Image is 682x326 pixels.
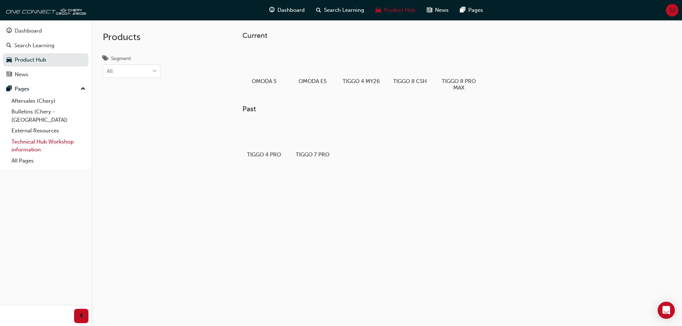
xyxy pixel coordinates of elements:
[343,78,380,84] h5: TIGGO 4 MY26
[81,84,86,94] span: up-icon
[388,45,431,87] a: TIGGO 8 CSH
[15,70,28,79] div: News
[6,86,12,92] span: pages-icon
[421,3,454,18] a: news-iconNews
[242,105,649,113] h3: Past
[242,119,285,161] a: TIGGO 4 PRO
[263,3,310,18] a: guage-iconDashboard
[454,3,489,18] a: pages-iconPages
[658,302,675,319] div: Open Intercom Messenger
[427,6,432,15] span: news-icon
[666,4,678,16] button: SJ
[9,136,88,155] a: Technical Hub Workshop information
[437,45,480,93] a: TIGGO 8 PRO MAX
[669,6,675,14] span: SJ
[242,31,649,40] h3: Current
[440,78,478,91] h5: TIGGO 8 PRO MAX
[103,31,160,43] h2: Products
[245,151,283,158] h5: TIGGO 4 PRO
[9,96,88,107] a: Aftersales (Chery)
[294,78,332,84] h5: OMODA E5
[291,45,334,87] a: OMODA E5
[111,55,131,62] div: Segment
[294,151,332,158] h5: TIGGO 7 PRO
[103,56,108,62] span: tags-icon
[3,53,88,67] a: Product Hub
[269,6,275,15] span: guage-icon
[152,67,157,76] span: down-icon
[435,6,449,14] span: News
[316,6,321,15] span: search-icon
[3,68,88,81] a: News
[460,6,465,15] span: pages-icon
[6,72,12,78] span: news-icon
[245,78,283,84] h5: OMODA 5
[6,43,11,49] span: search-icon
[3,23,88,82] button: DashboardSearch LearningProduct HubNews
[370,3,421,18] a: car-iconProduct Hub
[3,82,88,96] button: Pages
[4,3,86,17] img: oneconnect
[277,6,305,14] span: Dashboard
[79,312,84,321] span: prev-icon
[9,155,88,166] a: All Pages
[6,57,12,63] span: car-icon
[376,6,381,15] span: car-icon
[6,28,12,34] span: guage-icon
[391,78,429,84] h5: TIGGO 8 CSH
[340,45,383,87] a: TIGGO 4 MY26
[291,119,334,161] a: TIGGO 7 PRO
[15,27,42,35] div: Dashboard
[310,3,370,18] a: search-iconSearch Learning
[9,125,88,136] a: External Resources
[384,6,415,14] span: Product Hub
[15,85,29,93] div: Pages
[107,67,113,76] div: All
[468,6,483,14] span: Pages
[3,39,88,52] a: Search Learning
[324,6,364,14] span: Search Learning
[14,42,54,50] div: Search Learning
[242,45,285,87] a: OMODA 5
[3,24,88,38] a: Dashboard
[9,106,88,125] a: Bulletins (Chery - [GEOGRAPHIC_DATA])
